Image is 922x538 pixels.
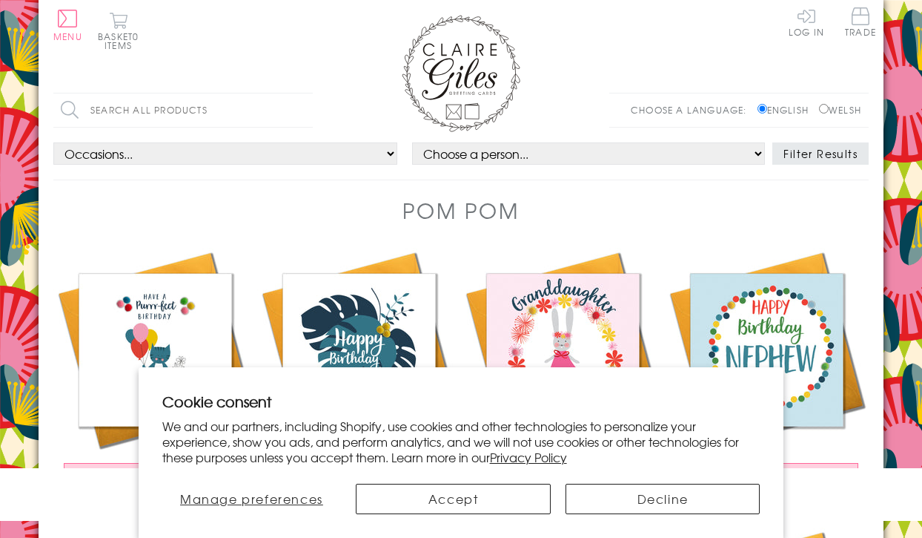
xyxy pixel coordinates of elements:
[257,248,461,452] img: Everyday Card, Trapical Leaves, Happy Birthday , Embellished with pompoms
[757,104,767,114] input: English
[845,7,876,39] a: Trade
[402,195,519,226] h1: Pom Pom
[819,104,829,114] input: Welsh
[772,142,869,165] button: Filter Results
[162,391,760,412] h2: Cookie consent
[402,15,520,132] img: Claire Giles Greetings Cards
[53,94,313,127] input: Search all products
[356,484,551,514] button: Accept
[257,248,461,505] a: Everyday Card, Trapical Leaves, Happy Birthday , Embellished with pompoms £3.75 Add to Basket
[53,248,257,452] img: Everyday Card, Cat with Balloons, Purrr-fect Birthday, Embellished with pompoms
[98,12,139,50] button: Basket0 items
[665,248,869,452] img: Birthday Card, Dotty Circle, Happy Birthday, Nephew, Embellished with pompoms
[845,7,876,36] span: Trade
[461,248,665,452] img: Birthday Card, Flowers, Granddaughter, Happy Birthday, Embellished with pompoms
[162,419,760,465] p: We and our partners, including Shopify, use cookies and other technologies to personalize your ex...
[298,94,313,127] input: Search
[490,448,567,466] a: Privacy Policy
[789,7,824,36] a: Log In
[53,248,257,505] a: Everyday Card, Cat with Balloons, Purrr-fect Birthday, Embellished with pompoms £3.75 Add to Basket
[757,103,816,117] label: English
[665,248,869,505] a: Birthday Card, Dotty Circle, Happy Birthday, Nephew, Embellished with pompoms £3.75 Add to Basket
[180,490,323,508] span: Manage preferences
[105,30,139,52] span: 0 items
[631,103,754,117] p: Choose a language:
[819,103,861,117] label: Welsh
[162,484,342,514] button: Manage preferences
[53,30,82,43] span: Menu
[461,248,665,505] a: Birthday Card, Flowers, Granddaughter, Happy Birthday, Embellished with pompoms £3.75 Add to Basket
[53,10,82,41] button: Menu
[64,463,248,491] button: £3.75 Add to Basket
[566,484,760,514] button: Decline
